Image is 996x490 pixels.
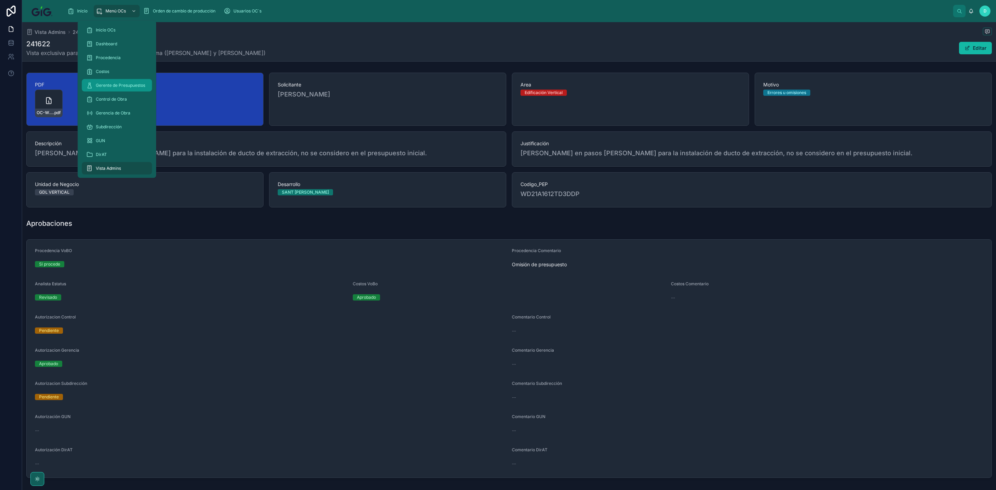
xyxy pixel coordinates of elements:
[26,49,266,57] span: Vista exclusiva para los administradores del sistema ([PERSON_NAME] y [PERSON_NAME])
[82,79,152,92] a: Gerente de Presupuestos
[82,24,152,36] a: Inicio OCs
[35,447,73,452] span: Autorización DirAT
[278,90,498,99] span: [PERSON_NAME]
[282,189,329,195] div: SANT [PERSON_NAME]
[512,314,551,320] span: Comentario Control
[141,5,220,17] a: Orden de cambio de producción
[353,281,378,286] span: Costos VoBo
[39,361,58,367] div: Aprobado
[959,42,992,54] button: Editar
[512,248,561,253] span: Procedencia Comentario
[512,361,516,368] span: --
[96,110,130,116] span: Gerencia de Obra
[94,5,140,17] a: Menú OCs
[96,124,122,130] span: Subdirección
[82,52,152,64] a: Procedencia
[96,96,127,102] span: Control de Obra
[96,55,121,61] span: Procedencia
[222,5,266,17] a: Usuarios OC´s
[35,181,255,188] span: Unidad de Negocio
[520,148,983,158] span: [PERSON_NAME] en pasos [PERSON_NAME] para la instalación de ducto de extracción, no se considero ...
[35,248,72,253] span: Procedencia VoBO
[35,314,76,320] span: Autorizacion Control
[26,219,72,228] h1: Aprobaciones
[520,81,740,88] span: Area
[96,152,107,157] span: DirAT
[39,261,60,267] div: Si procede
[77,8,87,14] span: Inicio
[96,138,105,144] span: GUN
[512,348,554,353] span: Comentario Gerencia
[96,41,117,47] span: Dashboard
[35,427,39,434] span: --
[520,140,983,147] span: Justificación
[73,29,90,36] a: 241622
[520,181,983,188] span: Codigo_PEP
[233,8,261,14] span: Usuarios OC´s
[105,8,126,14] span: Menú OCs
[62,3,953,19] div: scrollable content
[96,166,121,171] span: Vista Admins
[35,29,66,36] span: Vista Admins
[671,294,675,301] span: --
[39,394,59,400] div: Pendiente
[278,81,498,88] span: Solicitante
[82,93,152,105] a: Control de Obra
[39,294,57,301] div: Revisado
[520,189,983,199] span: WD21A1612TD3DDP
[82,65,152,78] a: Costos
[65,5,92,17] a: Inicio
[96,69,109,74] span: Costos
[82,162,152,175] a: Vista Admins
[153,8,215,14] span: Orden de cambio de producción
[82,135,152,147] a: GUN
[82,107,152,119] a: Gerencia de Obra
[96,83,145,88] span: Gerente de Presupuestos
[82,148,152,161] a: DirAT
[512,261,983,268] span: Omisión de presupuesto
[39,327,59,334] div: Pendiente
[82,121,152,133] a: Subdirección
[35,348,79,353] span: Autorizacion Gerencia
[35,381,87,386] span: Autorizacion Subdirección
[96,27,116,33] span: Inicio OCs
[35,81,255,88] span: PDF
[35,140,498,147] span: Descripción
[278,181,498,188] span: Desarrollo
[26,39,266,49] h1: 241622
[512,427,516,434] span: --
[763,81,983,88] span: Motivo
[512,447,547,452] span: Comentario DirAT
[39,189,70,195] div: GDL VERTICAL
[512,381,562,386] span: Comentario Subdirección
[35,414,71,419] span: Autorización GUN
[357,294,376,301] div: Aprobado
[984,8,987,14] span: D
[37,110,53,115] span: OC-WD21A1612TD3DDP
[512,414,545,419] span: Comentario GUN
[512,394,516,401] span: --
[35,460,39,467] span: --
[671,281,709,286] span: Costos Comentario
[35,281,66,286] span: Analista Estatus
[512,327,516,334] span: --
[28,6,56,17] img: App logo
[35,148,498,158] span: [PERSON_NAME] en pasos [PERSON_NAME] para la instalación de ducto de extracción, no se considero ...
[512,460,516,467] span: --
[767,90,806,96] div: Errores u omisiones
[525,90,563,96] div: Edificación Vertical
[82,38,152,50] a: Dashboard
[53,110,61,115] span: .pdf
[26,29,66,36] a: Vista Admins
